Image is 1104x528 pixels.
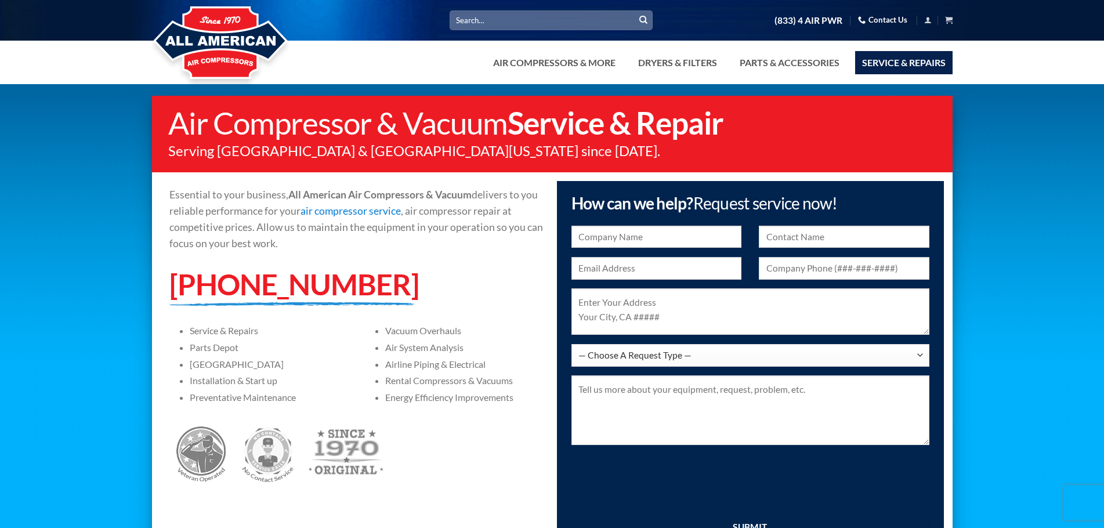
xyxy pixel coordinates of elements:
strong: All American Air Compressors & Vacuum [288,189,472,201]
p: Parts Depot [190,342,348,353]
p: Vacuum Overhauls [385,325,543,336]
span: Request service now! [693,193,838,213]
a: Contact Us [858,11,907,29]
input: Search… [450,10,653,30]
p: Rental Compressors & Vacuums [385,375,543,386]
a: Dryers & Filters [631,51,724,74]
input: Contact Name [759,226,929,248]
p: Energy Efficiency Improvements [385,392,543,403]
a: (833) 4 AIR PWR [774,10,842,31]
p: Serving [GEOGRAPHIC_DATA] & [GEOGRAPHIC_DATA][US_STATE] since [DATE]. [168,144,941,158]
p: Installation & Start up [190,375,348,386]
p: Service & Repairs [190,325,348,336]
a: Parts & Accessories [733,51,846,74]
h1: Air Compressor & Vacuum [168,107,941,138]
p: Preventative Maintenance [190,392,348,403]
input: Company Phone (###-###-####) [759,257,929,280]
iframe: reCAPTCHA [571,459,748,504]
a: [PHONE_NUMBER] [169,266,419,302]
a: air compressor service [301,205,401,217]
p: Air System Analysis [385,342,543,353]
span: How can we help? [571,193,838,213]
span: Essential to your business, delivers to you reliable performance for your , air compressor repair... [169,189,543,249]
p: Airline Piping & Electrical [385,359,543,370]
strong: Service & Repair [508,104,723,141]
p: [GEOGRAPHIC_DATA] [190,359,348,370]
a: Service & Repairs [855,51,953,74]
button: Submit [635,12,652,29]
input: Email Address [571,257,742,280]
a: Air Compressors & More [486,51,622,74]
a: Login [924,13,932,27]
input: Company Name [571,226,742,248]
